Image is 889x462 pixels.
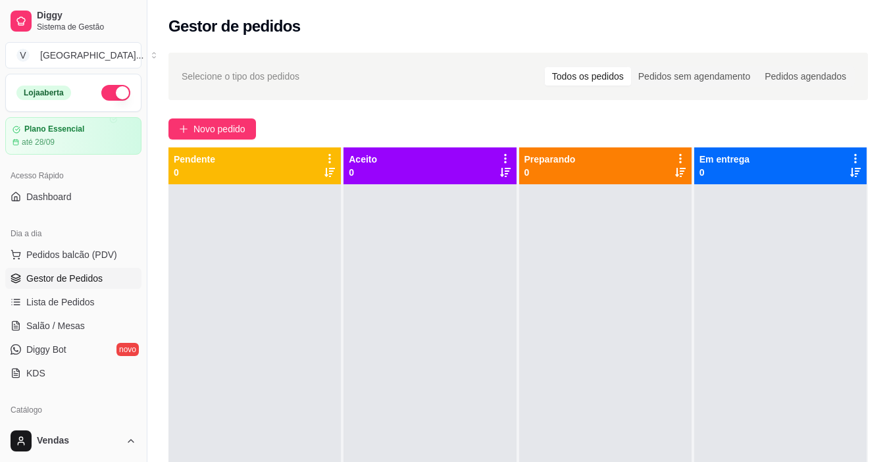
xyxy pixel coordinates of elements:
[37,10,136,22] span: Diggy
[524,166,576,179] p: 0
[26,343,66,356] span: Diggy Bot
[349,153,377,166] p: Aceito
[16,86,71,100] div: Loja aberta
[37,22,136,32] span: Sistema de Gestão
[699,153,749,166] p: Em entrega
[26,295,95,309] span: Lista de Pedidos
[179,124,188,134] span: plus
[5,223,141,244] div: Dia a dia
[631,67,757,86] div: Pedidos sem agendamento
[5,268,141,289] a: Gestor de Pedidos
[757,67,853,86] div: Pedidos agendados
[26,319,85,332] span: Salão / Mesas
[168,118,256,140] button: Novo pedido
[5,117,141,155] a: Plano Essencialaté 28/09
[37,435,120,447] span: Vendas
[5,339,141,360] a: Diggy Botnovo
[101,85,130,101] button: Alterar Status
[168,16,301,37] h2: Gestor de pedidos
[22,137,55,147] article: até 28/09
[26,248,117,261] span: Pedidos balcão (PDV)
[5,244,141,265] button: Pedidos balcão (PDV)
[5,425,141,457] button: Vendas
[182,69,299,84] span: Selecione o tipo dos pedidos
[26,190,72,203] span: Dashboard
[5,315,141,336] a: Salão / Mesas
[5,399,141,421] div: Catálogo
[193,122,245,136] span: Novo pedido
[5,186,141,207] a: Dashboard
[524,153,576,166] p: Preparando
[26,272,103,285] span: Gestor de Pedidos
[5,292,141,313] a: Lista de Pedidos
[26,367,45,380] span: KDS
[545,67,631,86] div: Todos os pedidos
[349,166,377,179] p: 0
[699,166,749,179] p: 0
[40,49,143,62] div: [GEOGRAPHIC_DATA] ...
[24,124,84,134] article: Plano Essencial
[5,42,141,68] button: Select a team
[5,5,141,37] a: DiggySistema de Gestão
[174,153,215,166] p: Pendente
[16,49,30,62] span: V
[5,363,141,384] a: KDS
[174,166,215,179] p: 0
[5,165,141,186] div: Acesso Rápido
